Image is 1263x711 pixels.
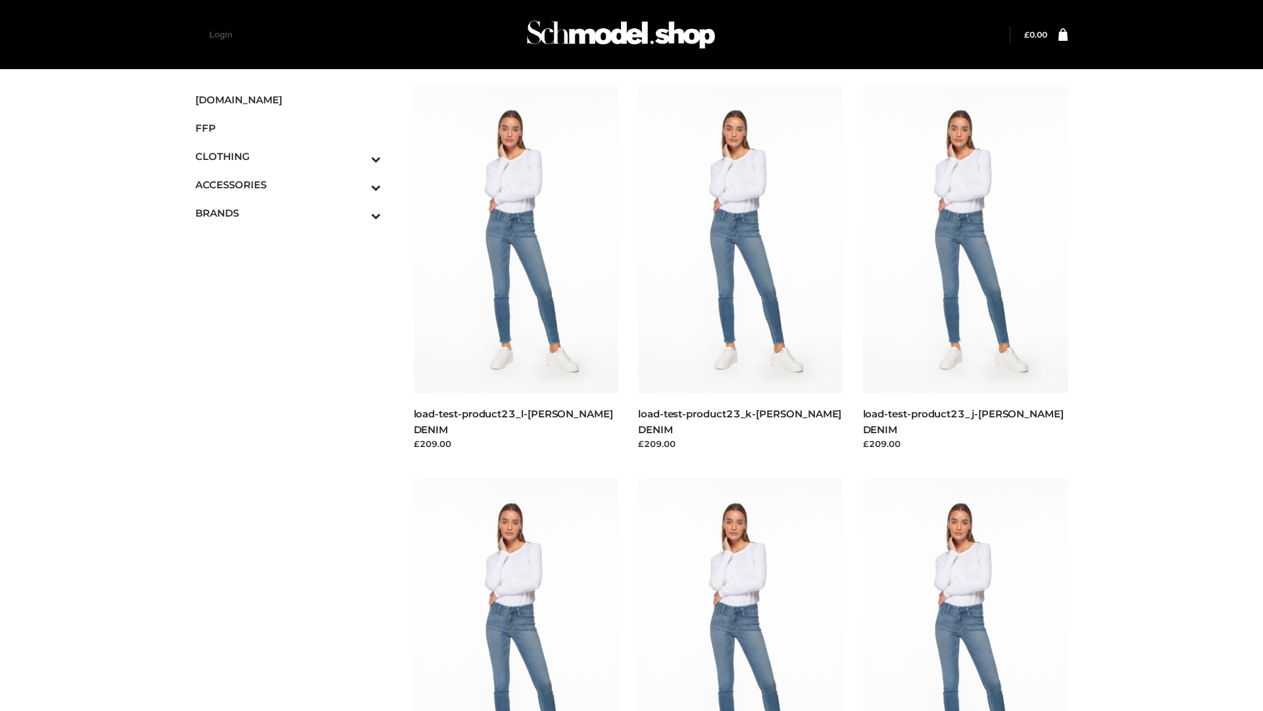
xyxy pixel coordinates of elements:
a: Login [209,30,232,39]
bdi: 0.00 [1024,30,1047,39]
span: FFP [195,120,381,136]
img: Schmodel Admin 964 [522,9,720,61]
span: [DOMAIN_NAME] [195,92,381,107]
a: £0.00 [1024,30,1047,39]
span: £ [1024,30,1029,39]
span: ACCESSORIES [195,177,381,192]
a: load-test-product23_j-[PERSON_NAME] DENIM [863,408,1064,435]
a: [DOMAIN_NAME] [195,86,381,114]
a: load-test-product23_k-[PERSON_NAME] DENIM [638,408,841,435]
button: Toggle Submenu [335,171,381,199]
div: £209.00 [863,437,1068,450]
button: Toggle Submenu [335,199,381,227]
span: BRANDS [195,205,381,221]
a: BRANDSToggle Submenu [195,199,381,227]
div: £209.00 [414,437,619,450]
div: £209.00 [638,437,843,450]
span: CLOTHING [195,149,381,164]
button: Toggle Submenu [335,142,381,171]
a: FFP [195,114,381,142]
a: ACCESSORIESToggle Submenu [195,171,381,199]
a: load-test-product23_l-[PERSON_NAME] DENIM [414,408,613,435]
a: CLOTHINGToggle Submenu [195,142,381,171]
